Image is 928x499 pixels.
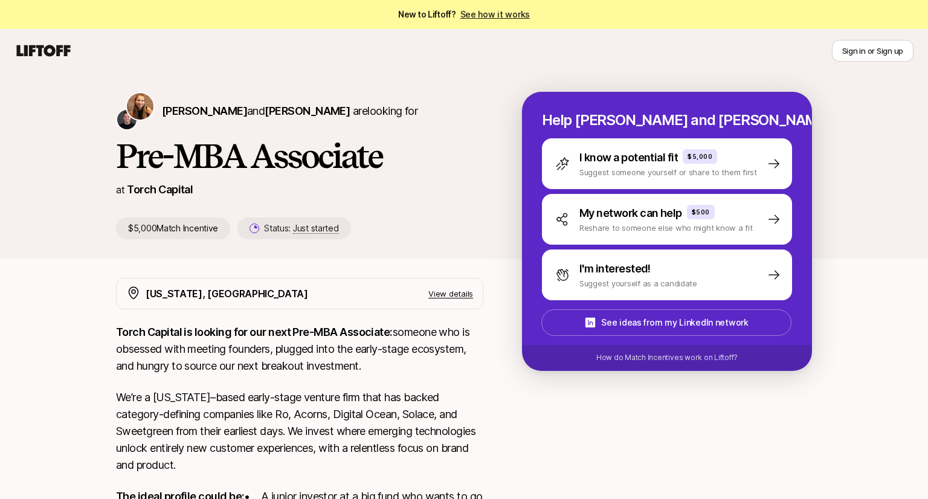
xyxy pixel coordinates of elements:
[116,138,483,174] h1: Pre-MBA Associate
[832,40,913,62] button: Sign in or Sign up
[116,389,483,474] p: We’re a [US_STATE]–based early-stage venture firm that has backed category-defining companies lik...
[265,105,350,117] span: [PERSON_NAME]
[398,7,530,22] span: New to Liftoff?
[127,183,193,196] a: Torch Capital
[579,149,678,166] p: I know a potential fit
[579,260,651,277] p: I'm interested!
[542,112,792,129] p: Help [PERSON_NAME] and [PERSON_NAME] hire
[579,166,757,178] p: Suggest someone yourself or share to them first
[692,207,710,217] p: $500
[688,152,712,161] p: $5,000
[116,324,483,375] p: someone who is obsessed with meeting founders, plugged into the early-stage ecosystem, and hungry...
[579,205,682,222] p: My network can help
[247,105,350,117] span: and
[162,105,247,117] span: [PERSON_NAME]
[116,182,124,198] p: at
[460,9,530,19] a: See how it works
[162,103,417,120] p: are looking for
[146,286,308,301] p: [US_STATE], [GEOGRAPHIC_DATA]
[293,223,339,234] span: Just started
[579,222,753,234] p: Reshare to someone else who might know a fit
[264,221,338,236] p: Status:
[601,315,748,330] p: See ideas from my LinkedIn network
[428,288,473,300] p: View details
[579,277,697,289] p: Suggest yourself as a candidate
[116,326,393,338] strong: Torch Capital is looking for our next Pre-MBA Associate:
[596,352,738,363] p: How do Match Incentives work on Liftoff?
[117,110,137,129] img: Christopher Harper
[541,309,791,336] button: See ideas from my LinkedIn network
[116,217,230,239] p: $5,000 Match Incentive
[127,93,153,120] img: Katie Reiner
